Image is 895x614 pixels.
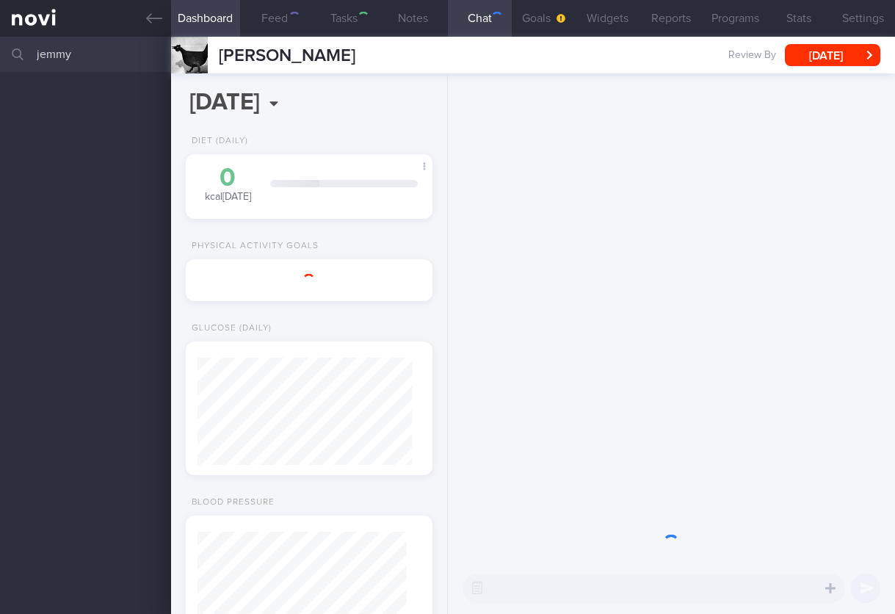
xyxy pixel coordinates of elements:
[785,44,880,66] button: [DATE]
[186,323,272,334] div: Glucose (Daily)
[728,49,776,62] span: Review By
[219,47,355,65] span: [PERSON_NAME]
[200,165,256,191] div: 0
[186,136,248,147] div: Diet (Daily)
[200,165,256,204] div: kcal [DATE]
[186,497,275,508] div: Blood Pressure
[186,241,319,252] div: Physical Activity Goals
